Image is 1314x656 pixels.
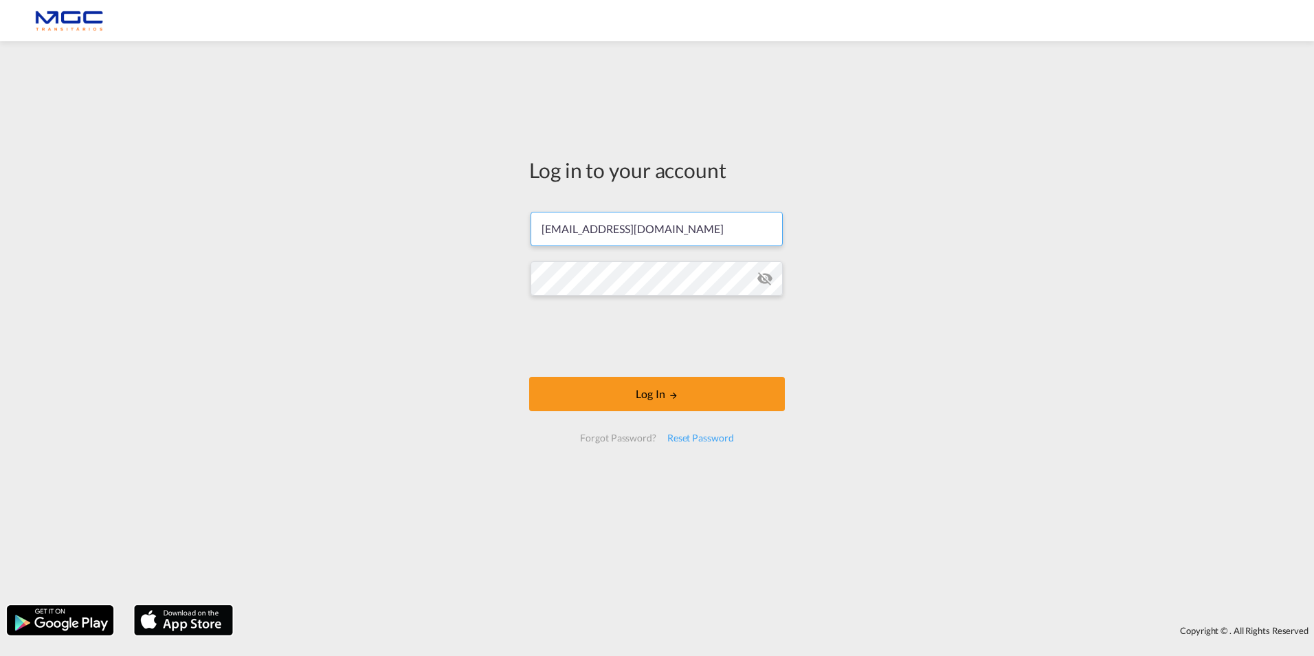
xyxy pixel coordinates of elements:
iframe: reCAPTCHA [553,309,761,363]
div: Log in to your account [529,155,785,184]
img: 92835000d1c111ee8b33af35afdd26c7.png [21,6,113,36]
button: LOGIN [529,377,785,411]
div: Forgot Password? [575,426,661,450]
div: Reset Password [662,426,739,450]
div: Copyright © . All Rights Reserved [240,619,1314,642]
input: Enter email/phone number [531,212,783,246]
img: google.png [5,604,115,637]
md-icon: icon-eye-off [757,270,773,287]
img: apple.png [133,604,234,637]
